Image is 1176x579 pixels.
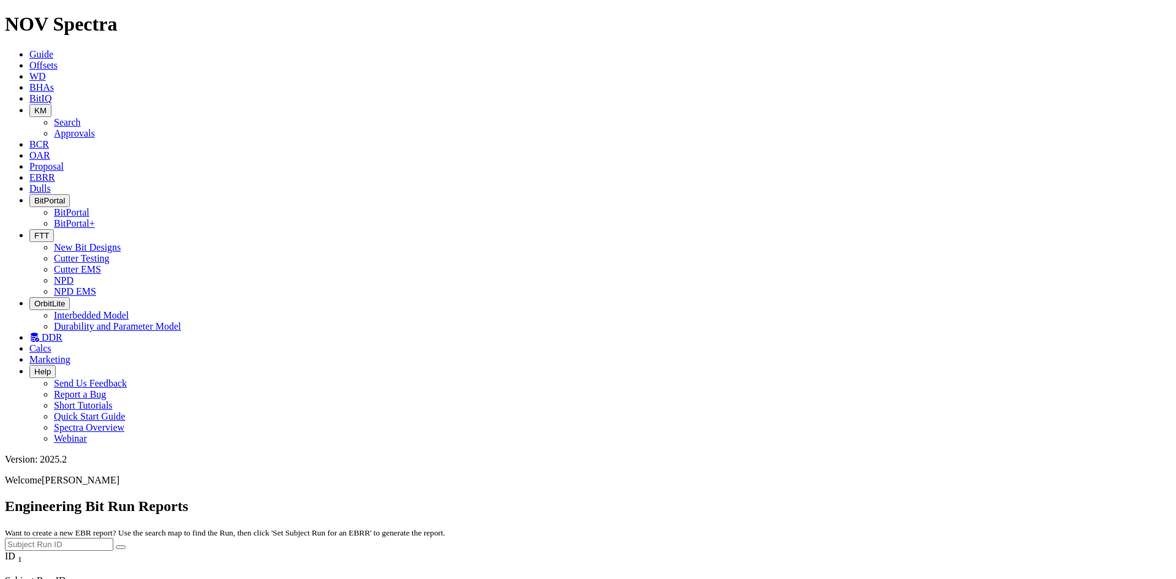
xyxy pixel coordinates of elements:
span: Help [34,367,51,376]
span: Sort None [18,551,22,561]
a: Cutter EMS [54,264,101,274]
h2: Engineering Bit Run Reports [5,498,1171,515]
span: ID [5,551,15,561]
a: BitPortal+ [54,218,95,229]
div: Column Menu [5,564,101,575]
a: BHAs [29,82,54,93]
a: BitPortal [54,207,89,218]
span: OrbitLite [34,299,65,308]
a: Dulls [29,183,51,194]
a: Report a Bug [54,389,106,399]
a: DDR [29,332,62,342]
a: Guide [29,49,53,59]
sub: 1 [18,554,22,564]
a: Quick Start Guide [54,411,125,422]
button: OrbitLite [29,297,70,310]
span: [PERSON_NAME] [42,475,119,485]
button: BitPortal [29,194,70,207]
a: Webinar [54,433,87,444]
a: Short Tutorials [54,400,113,411]
a: New Bit Designs [54,242,121,252]
a: Proposal [29,161,64,172]
a: Approvals [54,128,95,138]
a: Send Us Feedback [54,378,127,388]
button: Help [29,365,56,378]
a: BitIQ [29,93,51,104]
span: DDR [42,332,62,342]
span: KM [34,106,47,115]
button: FTT [29,229,54,242]
a: Search [54,117,81,127]
a: BCR [29,139,49,149]
a: OAR [29,150,50,161]
a: Offsets [29,60,58,70]
input: Subject Run ID [5,538,113,551]
a: Cutter Testing [54,253,110,263]
a: WD [29,71,46,81]
a: Spectra Overview [54,422,124,433]
p: Welcome [5,475,1171,486]
a: Calcs [29,343,51,354]
div: ID Sort None [5,551,101,564]
div: Sort None [5,551,101,575]
small: Want to create a new EBR report? Use the search map to find the Run, then click 'Set Subject Run ... [5,528,445,537]
span: FTT [34,231,49,240]
a: Interbedded Model [54,310,129,320]
a: NPD [54,275,73,286]
span: BitPortal [34,196,65,205]
div: Version: 2025.2 [5,454,1171,465]
h1: NOV Spectra [5,13,1171,36]
a: EBRR [29,172,55,183]
a: NPD EMS [54,286,96,297]
a: Durability and Parameter Model [54,321,181,331]
a: Marketing [29,354,70,365]
button: KM [29,104,51,117]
